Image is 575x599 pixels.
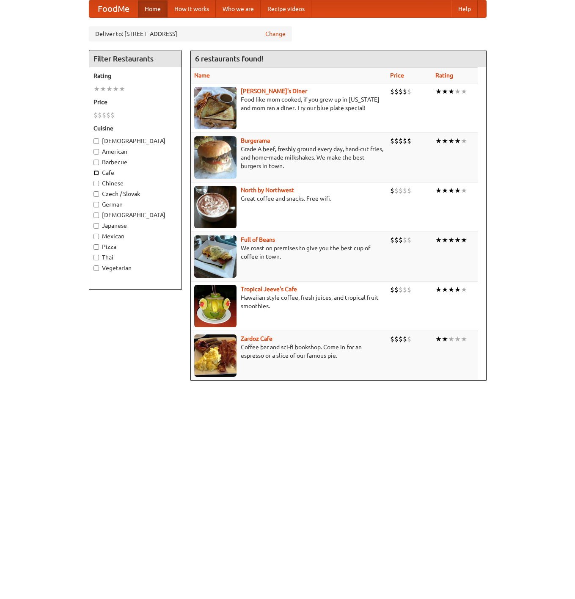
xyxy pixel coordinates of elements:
[241,88,307,94] a: [PERSON_NAME]'s Diner
[403,285,407,294] li: $
[94,149,99,155] input: American
[390,136,394,146] li: $
[442,136,448,146] li: ★
[241,286,297,293] b: Tropical Jeeve's Cafe
[94,138,99,144] input: [DEMOGRAPHIC_DATA]
[394,136,399,146] li: $
[448,87,454,96] li: ★
[407,235,411,245] li: $
[407,87,411,96] li: $
[442,87,448,96] li: ★
[394,87,399,96] li: $
[390,285,394,294] li: $
[454,136,461,146] li: ★
[194,244,383,261] p: We roast on premises to give you the best cup of coffee in town.
[394,235,399,245] li: $
[454,186,461,195] li: ★
[89,26,292,41] div: Deliver to: [STREET_ADDRESS]
[442,235,448,245] li: ★
[94,223,99,229] input: Japanese
[94,98,177,106] h5: Price
[461,334,467,344] li: ★
[399,136,403,146] li: $
[94,243,177,251] label: Pizza
[106,110,110,120] li: $
[442,285,448,294] li: ★
[394,334,399,344] li: $
[194,285,237,327] img: jeeves.jpg
[194,194,383,203] p: Great coffee and snacks. Free wifi.
[265,30,286,38] a: Change
[448,334,454,344] li: ★
[454,235,461,245] li: ★
[94,255,99,260] input: Thai
[403,334,407,344] li: $
[216,0,261,17] a: Who we are
[461,235,467,245] li: ★
[407,136,411,146] li: $
[435,87,442,96] li: ★
[94,253,177,262] label: Thai
[194,186,237,228] img: north.jpg
[113,84,119,94] li: ★
[94,124,177,132] h5: Cuisine
[403,136,407,146] li: $
[407,334,411,344] li: $
[94,168,177,177] label: Cafe
[194,136,237,179] img: burgerama.jpg
[399,334,403,344] li: $
[390,235,394,245] li: $
[94,84,100,94] li: ★
[390,87,394,96] li: $
[390,186,394,195] li: $
[454,334,461,344] li: ★
[94,200,177,209] label: German
[94,181,99,186] input: Chinese
[194,72,210,79] a: Name
[241,335,272,342] a: Zardoz Cafe
[94,221,177,230] label: Japanese
[435,72,453,79] a: Rating
[407,186,411,195] li: $
[451,0,478,17] a: Help
[448,235,454,245] li: ★
[435,186,442,195] li: ★
[241,137,270,144] b: Burgerama
[461,87,467,96] li: ★
[102,110,106,120] li: $
[403,186,407,195] li: $
[110,110,115,120] li: $
[119,84,125,94] li: ★
[399,186,403,195] li: $
[394,285,399,294] li: $
[194,343,383,360] p: Coffee bar and sci-fi bookshop. Come in for an espresso or a slice of our famous pie.
[390,334,394,344] li: $
[194,334,237,377] img: zardoz.jpg
[94,179,177,188] label: Chinese
[94,211,177,219] label: [DEMOGRAPHIC_DATA]
[241,236,275,243] a: Full of Beans
[94,202,99,207] input: German
[94,190,177,198] label: Czech / Slovak
[435,136,442,146] li: ★
[435,334,442,344] li: ★
[94,234,99,239] input: Mexican
[394,186,399,195] li: $
[399,285,403,294] li: $
[390,72,404,79] a: Price
[435,285,442,294] li: ★
[94,110,98,120] li: $
[261,0,311,17] a: Recipe videos
[194,145,383,170] p: Grade A beef, freshly ground every day, hand-cut fries, and home-made milkshakes. We make the bes...
[448,186,454,195] li: ★
[94,232,177,240] label: Mexican
[241,187,294,193] a: North by Northwest
[94,213,99,218] input: [DEMOGRAPHIC_DATA]
[94,244,99,250] input: Pizza
[194,87,237,129] img: sallys.jpg
[442,334,448,344] li: ★
[94,191,99,197] input: Czech / Slovak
